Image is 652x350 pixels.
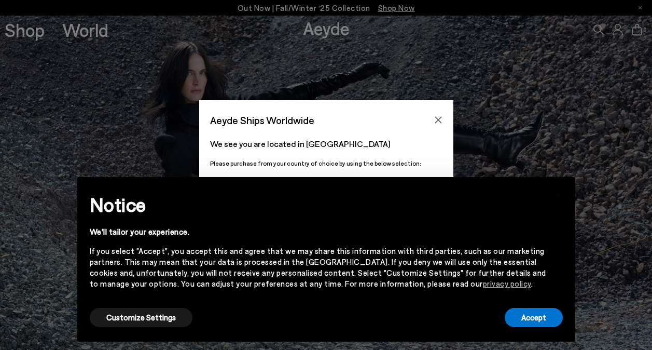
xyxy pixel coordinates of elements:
a: privacy policy [483,279,531,288]
div: We'll tailor your experience. [90,226,546,237]
button: Accept [505,308,563,327]
button: Close [431,112,446,128]
div: If you select "Accept", you accept this and agree that we may share this information with third p... [90,246,546,289]
button: Customize Settings [90,308,192,327]
button: Close this notice [546,180,571,205]
h2: Notice [90,191,546,218]
span: Aeyde Ships Worldwide [210,111,314,129]
p: Please purchase from your country of choice by using the below selection: [210,158,442,168]
span: × [555,185,562,200]
p: We see you are located in [GEOGRAPHIC_DATA] [210,138,442,150]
